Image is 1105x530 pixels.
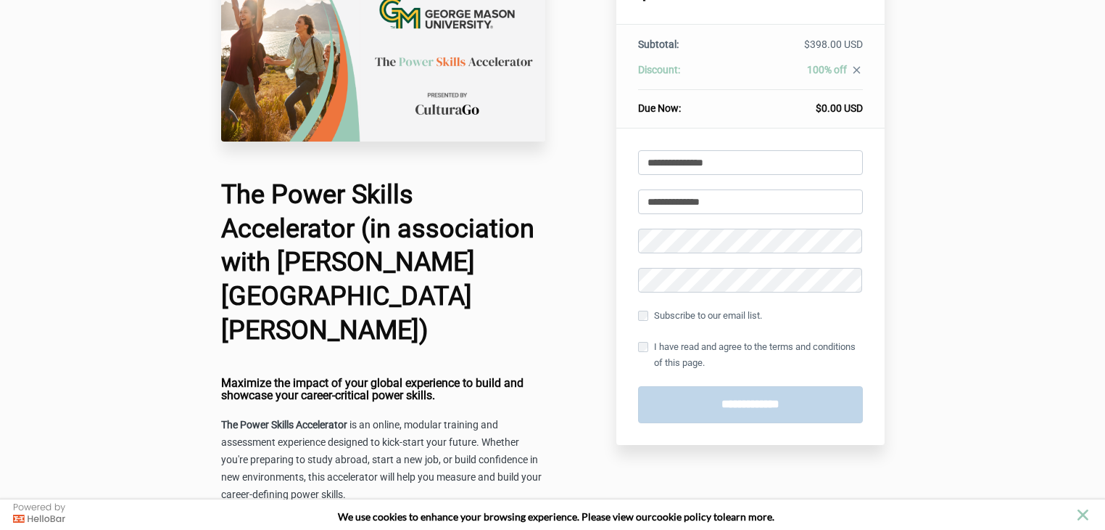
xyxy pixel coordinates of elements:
th: Discount: [638,62,732,90]
span: 100% off [807,64,847,76]
p: is an online, modular training and assessment experience designed to kick-start your future. Whet... [221,417,546,504]
input: Subscribe to our email list. [638,311,648,321]
i: close [851,64,863,76]
span: learn more. [723,510,774,523]
h4: Maximize the impact of your global experience to build and showcase your career-critical power sk... [221,377,546,402]
strong: to [713,510,723,523]
th: Due Now: [638,90,732,116]
span: We use cookies to enhance your browsing experience. Please view our [338,510,652,523]
td: $398.00 USD [732,37,862,62]
h1: The Power Skills Accelerator (in association with [PERSON_NAME][GEOGRAPHIC_DATA][PERSON_NAME]) [221,178,546,348]
label: Subscribe to our email list. [638,308,762,324]
a: close [847,64,863,80]
a: cookie policy [652,510,711,523]
label: I have read and agree to the terms and conditions of this page. [638,339,863,371]
input: I have read and agree to the terms and conditions of this page. [638,342,648,352]
strong: The Power Skills Accelerator [221,419,347,431]
span: Subtotal: [638,38,679,50]
span: $0.00 USD [816,102,863,114]
button: close [1074,506,1092,524]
